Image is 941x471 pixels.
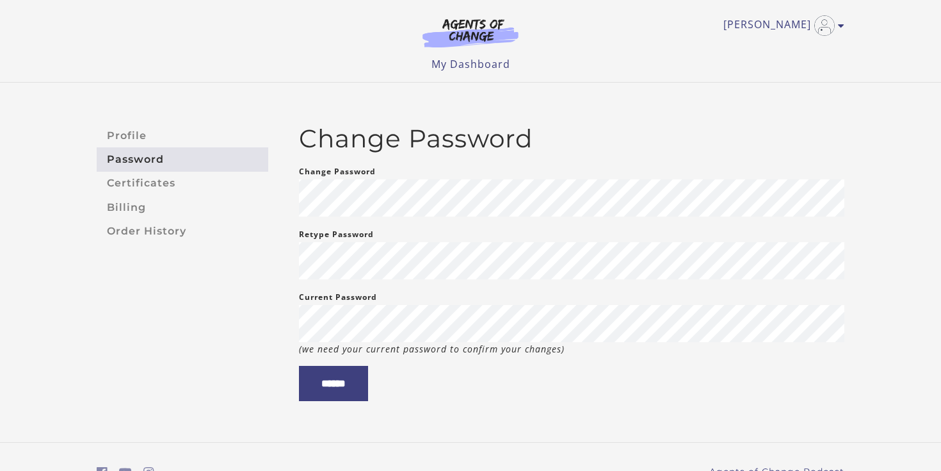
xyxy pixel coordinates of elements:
a: Toggle menu [723,15,838,36]
a: Profile [97,124,268,147]
a: Order History [97,219,268,243]
h2: Change Password [299,124,844,154]
p: (we need your current password to confirm your changes) [299,342,844,356]
a: Password [97,147,268,171]
label: Retype Password [299,227,374,242]
a: Certificates [97,172,268,195]
a: My Dashboard [431,57,510,71]
label: Change Password [299,164,376,179]
img: Agents of Change Logo [409,18,532,47]
a: Billing [97,195,268,219]
label: Current Password [299,290,377,305]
